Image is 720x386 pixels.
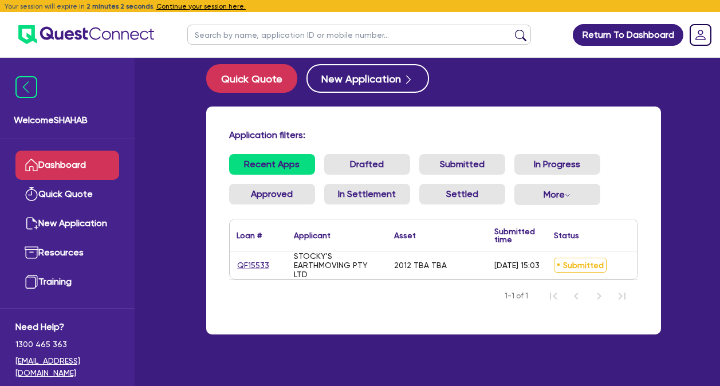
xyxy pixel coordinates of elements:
[611,285,634,308] button: Last Page
[25,216,38,230] img: new-application
[394,231,416,239] div: Asset
[15,320,119,334] span: Need Help?
[86,2,153,10] span: 2 minutes 2 seconds
[494,227,535,243] div: Submitted time
[14,113,121,127] span: Welcome SHAHAB
[15,355,119,379] a: [EMAIL_ADDRESS][DOMAIN_NAME]
[15,209,119,238] a: New Application
[505,290,528,302] span: 1-1 of 1
[15,238,119,267] a: Resources
[187,25,531,45] input: Search by name, application ID or mobile number...
[419,154,505,175] a: Submitted
[237,259,270,272] a: QF15533
[542,285,565,308] button: First Page
[156,1,246,11] button: Continue your session here.
[237,231,262,239] div: Loan #
[25,187,38,201] img: quick-quote
[394,261,447,270] div: 2012 TBA TBA
[294,231,331,239] div: Applicant
[15,76,37,98] img: icon-menu-close
[294,251,380,279] div: STOCKY'S EARTHMOVING PTY LTD
[229,184,315,204] a: Approved
[229,129,638,140] h4: Application filters:
[25,246,38,259] img: resources
[15,180,119,209] a: Quick Quote
[15,151,119,180] a: Dashboard
[306,64,429,93] button: New Application
[494,261,540,270] div: [DATE] 15:03
[419,184,505,204] a: Settled
[588,285,611,308] button: Next Page
[573,24,683,46] a: Return To Dashboard
[15,338,119,350] span: 1300 465 363
[206,64,306,93] a: Quick Quote
[514,184,600,205] button: Dropdown toggle
[229,154,315,175] a: Recent Apps
[206,64,297,93] button: Quick Quote
[15,267,119,297] a: Training
[25,275,38,289] img: training
[324,154,410,175] a: Drafted
[514,154,600,175] a: In Progress
[554,231,579,239] div: Status
[686,20,715,50] a: Dropdown toggle
[324,184,410,204] a: In Settlement
[18,25,154,44] img: quest-connect-logo-blue
[565,285,588,308] button: Previous Page
[554,258,607,273] span: Submitted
